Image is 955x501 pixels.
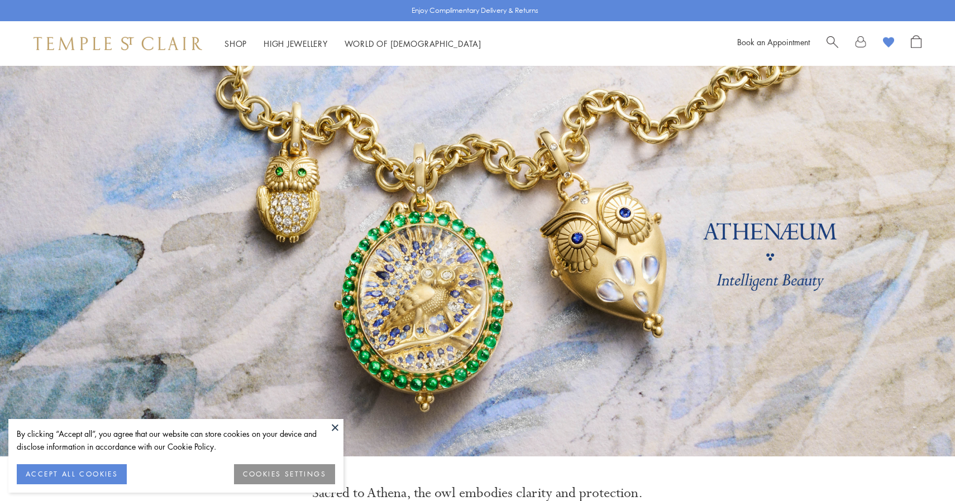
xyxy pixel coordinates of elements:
button: COOKIES SETTINGS [234,464,335,484]
a: World of [DEMOGRAPHIC_DATA]World of [DEMOGRAPHIC_DATA] [345,38,481,49]
img: Temple St. Clair [34,37,202,50]
nav: Main navigation [225,37,481,51]
a: Search [827,35,838,52]
a: View Wishlist [883,35,894,52]
p: Enjoy Complimentary Delivery & Returns [412,5,538,16]
button: ACCEPT ALL COOKIES [17,464,127,484]
div: By clicking “Accept all”, you agree that our website can store cookies on your device and disclos... [17,427,335,453]
a: High JewelleryHigh Jewellery [264,38,328,49]
a: ShopShop [225,38,247,49]
a: Open Shopping Bag [911,35,921,52]
a: Book an Appointment [737,36,810,47]
iframe: Gorgias live chat messenger [899,449,944,490]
